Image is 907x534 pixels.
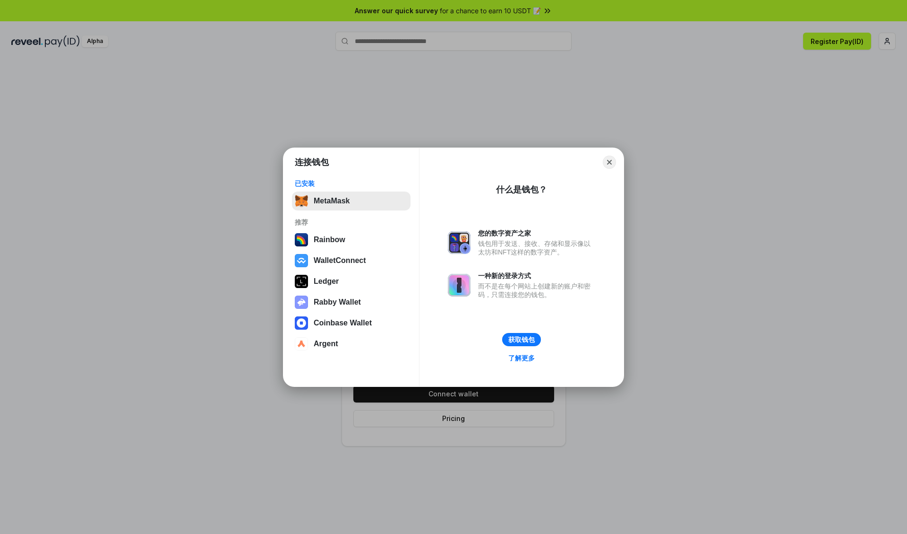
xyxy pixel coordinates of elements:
[295,157,329,168] h1: 连接钱包
[292,230,411,249] button: Rainbow
[314,298,361,306] div: Rabby Wallet
[448,231,471,254] img: svg+xml,%3Csvg%20xmlns%3D%22http%3A%2F%2Fwww.w3.org%2F2000%2Fsvg%22%20fill%3D%22none%22%20viewBox...
[314,340,338,348] div: Argent
[292,251,411,270] button: WalletConnect
[314,319,372,327] div: Coinbase Wallet
[295,254,308,267] img: svg+xml,%3Csvg%20width%3D%2228%22%20height%3D%2228%22%20viewBox%3D%220%200%2028%2028%22%20fill%3D...
[295,296,308,309] img: svg+xml,%3Csvg%20xmlns%3D%22http%3A%2F%2Fwww.w3.org%2F2000%2Fsvg%22%20fill%3D%22none%22%20viewBox...
[502,333,541,346] button: 获取钱包
[292,192,411,210] button: MetaMask
[478,282,595,299] div: 而不是在每个网站上创建新的账户和密码，只需连接您的钱包。
[314,197,350,205] div: MetaMask
[292,272,411,291] button: Ledger
[478,239,595,256] div: 钱包用于发送、接收、存储和显示像以太坊和NFT这样的数字资产。
[496,184,547,195] div: 什么是钱包？
[508,354,535,362] div: 了解更多
[292,293,411,312] button: Rabby Wallet
[314,277,339,286] div: Ledger
[295,194,308,208] img: svg+xml,%3Csvg%20fill%3D%22none%22%20height%3D%2233%22%20viewBox%3D%220%200%2035%2033%22%20width%...
[508,335,535,344] div: 获取钱包
[314,256,366,265] div: WalletConnect
[478,271,595,280] div: 一种新的登录方式
[292,334,411,353] button: Argent
[295,233,308,246] img: svg+xml,%3Csvg%20width%3D%22120%22%20height%3D%22120%22%20viewBox%3D%220%200%20120%20120%22%20fil...
[503,352,540,364] a: 了解更多
[295,316,308,330] img: svg+xml,%3Csvg%20width%3D%2228%22%20height%3D%2228%22%20viewBox%3D%220%200%2028%2028%22%20fill%3D...
[295,179,408,188] div: 已安装
[295,218,408,227] div: 推荐
[292,314,411,333] button: Coinbase Wallet
[448,274,471,297] img: svg+xml,%3Csvg%20xmlns%3D%22http%3A%2F%2Fwww.w3.org%2F2000%2Fsvg%22%20fill%3D%22none%22%20viewBox...
[295,275,308,288] img: svg+xml,%3Csvg%20xmlns%3D%22http%3A%2F%2Fwww.w3.org%2F2000%2Fsvg%22%20width%3D%2228%22%20height%3...
[603,156,616,169] button: Close
[478,229,595,237] div: 您的数字资产之家
[314,236,345,244] div: Rainbow
[295,337,308,350] img: svg+xml,%3Csvg%20width%3D%2228%22%20height%3D%2228%22%20viewBox%3D%220%200%2028%2028%22%20fill%3D...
